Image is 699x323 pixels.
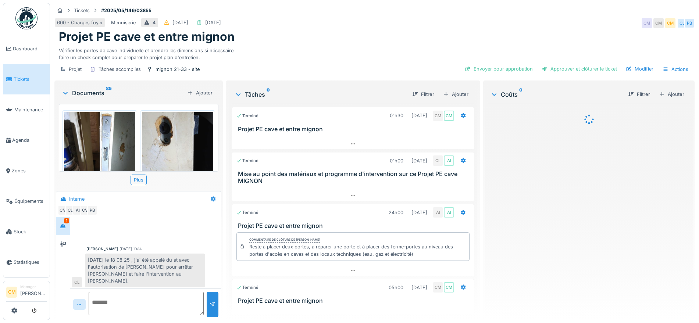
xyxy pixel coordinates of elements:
div: Envoyer pour approbation [462,64,536,74]
sup: 0 [519,90,523,99]
div: Actions [659,64,692,75]
div: Tickets [74,7,90,14]
div: [DATE] [172,19,188,26]
li: CM [6,287,17,298]
div: 1 [64,218,69,223]
div: Manager [20,284,47,290]
h3: Mise au point des matériaux et programme d'intervention sur ce Projet PE cave MIGNON [238,171,471,184]
h3: Projet PE cave et entre mignon [238,297,471,304]
div: 24h00 [389,209,403,216]
h3: Projet PE cave et entre mignon [238,126,471,133]
div: CM [433,282,443,293]
span: Équipements [14,198,47,205]
div: PB [87,205,97,215]
div: 01h30 [390,112,403,119]
div: [DATE] 10:14 [120,246,142,252]
div: CM [665,18,675,28]
div: CM [433,111,443,121]
div: [DATE] le 18 08 25 , j'ai été appelé du st avec l'autorisation de [PERSON_NAME] pour arrêter [PER... [85,254,205,288]
div: CV [80,205,90,215]
img: i1nyj711rloj0jtinkwrbg9m70th [142,112,213,207]
div: [DATE] [411,157,427,164]
div: CL [65,205,75,215]
strong: #2025/05/146/03855 [98,7,154,14]
a: Maintenance [3,94,50,125]
a: Équipements [3,186,50,216]
div: CM [653,18,664,28]
div: PB [684,18,695,28]
div: [DATE] [411,284,427,291]
div: Modifier [623,64,656,74]
div: Terminé [236,209,258,216]
sup: 85 [106,89,112,97]
div: Projet [69,66,82,73]
div: Terminé [236,158,258,164]
a: Agenda [3,125,50,155]
div: Filtrer [625,89,653,99]
div: CM [58,205,68,215]
div: CL [677,18,687,28]
div: 05h00 [389,284,403,291]
span: Dashboard [13,45,47,52]
div: CL [72,277,82,287]
img: 2cas18ohbxvvy58m68eqxs0nvnzz [64,112,135,207]
div: 01h00 [390,157,403,164]
a: Statistiques [3,247,50,277]
a: CM Manager[PERSON_NAME] [6,284,47,302]
a: Tickets [3,64,50,94]
div: AI [444,207,454,218]
div: Menuiserie [111,19,136,26]
span: Tickets [14,76,47,83]
div: Tâches [235,90,406,99]
span: Agenda [12,137,47,144]
div: Vérifier les portes de cave individuelle et prendre les dimensions si nécessaire faire un check c... [59,44,690,61]
div: mignon 21-33 - site [156,66,200,73]
img: Badge_color-CXgf-gQk.svg [15,7,38,29]
div: 4 [153,19,156,26]
li: [PERSON_NAME] [20,284,47,300]
div: Reste à placer deux portes, à réparer une porte et à placer des ferme-portes au niveau des portes... [249,243,466,257]
div: Commentaire de clôture de [PERSON_NAME] [249,237,320,243]
div: CM [642,18,652,28]
span: Statistiques [14,259,47,266]
div: CM [444,111,454,121]
div: [DATE] [411,209,427,216]
div: Terminé [236,113,258,119]
div: [PERSON_NAME] [86,246,118,252]
a: Stock [3,216,50,247]
div: Ajouter [656,89,687,99]
div: Ajouter [184,88,215,98]
h3: Projet PE cave et entre mignon [238,222,471,229]
div: CL [433,155,443,166]
div: Documents [62,89,184,97]
div: Coûts [491,90,622,99]
div: [DATE] [411,112,427,119]
div: AI [72,205,83,215]
div: Terminé [236,284,258,291]
div: Tâches accomplies [99,66,141,73]
span: Zones [12,167,47,174]
div: Interne [69,195,85,202]
div: Ajouter [440,89,471,99]
a: Zones [3,155,50,186]
div: CM [444,282,454,293]
div: Filtrer [409,89,437,99]
h1: Projet PE cave et entre mignon [59,30,235,44]
div: Approuver et clôturer le ticket [539,64,620,74]
div: 600 - Charges foyer [57,19,103,26]
div: AI [433,207,443,218]
a: Dashboard [3,33,50,64]
div: AI [444,155,454,166]
div: [DATE] [205,19,221,26]
sup: 0 [267,90,270,99]
span: Stock [14,228,47,235]
span: Maintenance [14,106,47,113]
div: Plus [131,175,147,185]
